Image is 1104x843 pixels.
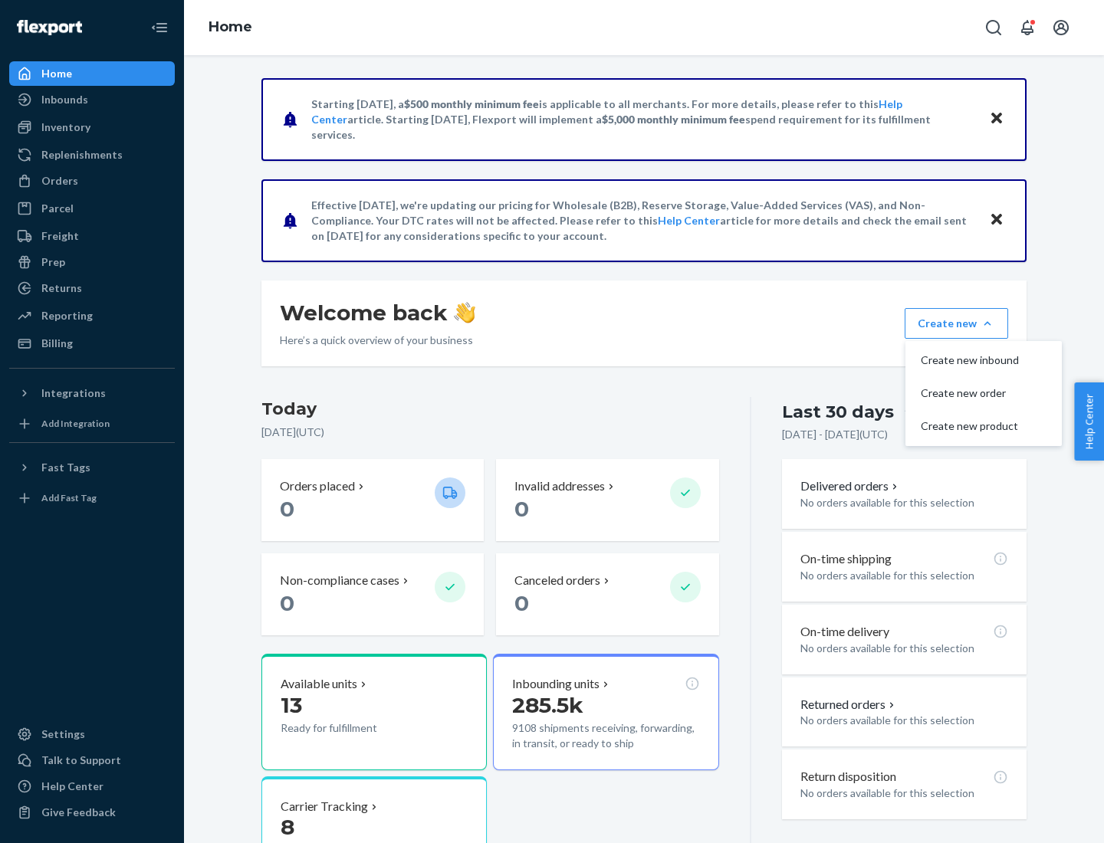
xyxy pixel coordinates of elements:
[1046,12,1076,43] button: Open account menu
[800,768,896,786] p: Return disposition
[41,120,90,135] div: Inventory
[209,18,252,35] a: Home
[9,169,175,193] a: Orders
[658,214,720,227] a: Help Center
[512,720,699,751] p: 9108 shipments receiving, forwarding, in transit, or ready to ship
[17,20,82,35] img: Flexport logo
[41,805,116,820] div: Give Feedback
[9,250,175,274] a: Prep
[782,427,888,442] p: [DATE] - [DATE] ( UTC )
[9,115,175,139] a: Inventory
[514,496,529,522] span: 0
[280,299,475,326] h1: Welcome back
[41,147,123,162] div: Replenishments
[512,675,600,693] p: Inbounding units
[41,66,72,81] div: Home
[41,336,73,351] div: Billing
[9,303,175,328] a: Reporting
[921,421,1019,431] span: Create new product
[800,477,901,495] button: Delivered orders
[9,224,175,248] a: Freight
[905,308,1008,339] button: Create newCreate new inboundCreate new orderCreate new product
[9,381,175,405] button: Integrations
[261,654,487,770] button: Available units13Ready for fulfillment
[404,97,539,110] span: $500 monthly minimum fee
[9,87,175,112] a: Inbounds
[493,654,718,770] button: Inbounding units285.5k9108 shipments receiving, forwarding, in transit, or ready to ship
[800,623,889,641] p: On-time delivery
[9,748,175,772] a: Talk to Support
[9,276,175,300] a: Returns
[909,344,1059,377] button: Create new inbound
[800,550,892,568] p: On-time shipping
[9,722,175,746] a: Settings
[800,786,1008,801] p: No orders available for this selection
[261,425,719,440] p: [DATE] ( UTC )
[921,355,1019,366] span: Create new inbound
[280,477,355,495] p: Orders placed
[800,696,898,713] button: Returned orders
[602,113,745,126] span: $5,000 monthly minimum fee
[281,675,357,693] p: Available units
[41,173,78,189] div: Orders
[311,198,974,244] p: Effective [DATE], we're updating our pricing for Wholesale (B2B), Reserve Storage, Value-Added Se...
[800,495,1008,510] p: No orders available for this selection
[987,209,1007,231] button: Close
[514,590,529,616] span: 0
[280,590,294,616] span: 0
[514,572,600,589] p: Canceled orders
[41,491,97,504] div: Add Fast Tag
[41,727,85,742] div: Settings
[909,410,1059,443] button: Create new product
[496,459,718,541] button: Invalid addresses 0
[782,400,894,424] div: Last 30 days
[512,692,583,718] span: 285.5k
[41,417,110,430] div: Add Integration
[280,572,399,589] p: Non-compliance cases
[281,720,422,736] p: Ready for fulfillment
[196,5,264,50] ol: breadcrumbs
[311,97,974,143] p: Starting [DATE], a is applicable to all merchants. For more details, please refer to this article...
[41,92,88,107] div: Inbounds
[280,333,475,348] p: Here’s a quick overview of your business
[41,308,93,323] div: Reporting
[41,228,79,244] div: Freight
[9,455,175,480] button: Fast Tags
[41,280,82,296] div: Returns
[921,388,1019,399] span: Create new order
[9,486,175,510] a: Add Fast Tag
[800,713,1008,728] p: No orders available for this selection
[1012,12,1043,43] button: Open notifications
[41,201,74,216] div: Parcel
[281,692,302,718] span: 13
[9,196,175,221] a: Parcel
[909,377,1059,410] button: Create new order
[261,553,484,635] button: Non-compliance cases 0
[800,568,1008,583] p: No orders available for this selection
[1074,382,1104,461] button: Help Center
[41,460,90,475] div: Fast Tags
[281,798,368,815] p: Carrier Tracking
[9,774,175,799] a: Help Center
[41,385,106,401] div: Integrations
[9,61,175,86] a: Home
[41,254,65,270] div: Prep
[978,12,1009,43] button: Open Search Box
[9,331,175,356] a: Billing
[41,779,103,794] div: Help Center
[800,641,1008,656] p: No orders available for this selection
[987,108,1007,130] button: Close
[281,814,294,840] span: 8
[9,143,175,167] a: Replenishments
[9,412,175,436] a: Add Integration
[514,477,605,495] p: Invalid addresses
[9,800,175,825] button: Give Feedback
[144,12,175,43] button: Close Navigation
[261,459,484,541] button: Orders placed 0
[496,553,718,635] button: Canceled orders 0
[280,496,294,522] span: 0
[261,397,719,421] h3: Today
